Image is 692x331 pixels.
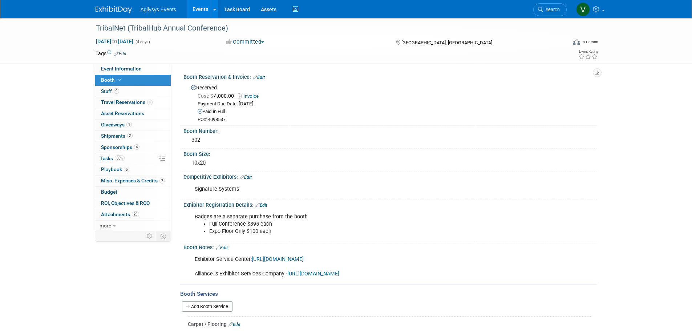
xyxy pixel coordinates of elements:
[578,50,598,53] div: Event Rating
[101,133,133,139] span: Shipments
[182,301,232,312] a: Add Booth Service
[101,211,139,217] span: Attachments
[101,178,165,183] span: Misc. Expenses & Credits
[114,88,119,94] span: 9
[147,100,153,105] span: 1
[183,72,597,81] div: Booth Reservation & Invoice:
[240,175,252,180] a: Edit
[100,223,111,229] span: more
[183,149,597,158] div: Booth Size:
[183,171,597,181] div: Competitive Exhibitors:
[132,211,139,217] span: 25
[183,126,597,135] div: Booth Number:
[190,210,517,239] div: Badges are a separate purchase from the booth
[101,66,142,72] span: Event Information
[189,82,591,123] div: Reserved
[101,77,123,83] span: Booth
[111,39,118,44] span: to
[95,153,171,164] a: Tasks85%
[100,156,125,161] span: Tasks
[190,252,517,281] div: Exhibitor Service Center: Alliance is Exhibitor Services Company -
[96,38,134,45] span: [DATE] [DATE]
[101,144,139,150] span: Sponsorships
[198,93,214,99] span: Cost: $
[95,142,171,153] a: Sponsorships4
[95,108,171,119] a: Asset Reservations
[198,101,591,108] div: Payment Due Date: [DATE]
[581,39,598,45] div: In-Person
[95,86,171,97] a: Staff9
[101,200,150,206] span: ROI, Objectives & ROO
[127,133,133,138] span: 2
[118,78,122,82] i: Booth reservation complete
[95,97,171,108] a: Travel Reservations1
[95,221,171,231] a: more
[209,228,513,235] li: Expo Floor Only $100 each
[190,182,517,197] div: Signature Systems
[238,93,262,99] a: Invoice
[159,178,165,183] span: 2
[95,64,171,74] a: Event Information
[93,22,556,35] div: TribalNet (TribalHub Annual Conference)
[95,120,171,130] a: Giveaways1
[198,117,591,123] div: PO# 4098537
[95,164,171,175] a: Playbook6
[401,40,492,45] span: [GEOGRAPHIC_DATA], [GEOGRAPHIC_DATA]
[143,231,156,241] td: Personalize Event Tab Strip
[180,290,597,298] div: Booth Services
[524,38,599,49] div: Event Format
[209,221,513,228] li: Full Conference $395 each
[228,322,240,327] a: Edit
[95,187,171,198] a: Budget
[96,6,132,13] img: ExhibitDay
[252,256,304,262] a: [URL][DOMAIN_NAME]
[189,157,591,169] div: 10x20
[101,110,144,116] span: Asset Reservations
[115,156,125,161] span: 85%
[576,3,590,16] img: Vaitiare Munoz
[101,122,132,128] span: Giveaways
[134,144,139,150] span: 4
[126,122,132,127] span: 1
[95,131,171,142] a: Shipments2
[216,245,228,250] a: Edit
[189,134,591,146] div: 302
[198,93,237,99] span: 4,000.00
[95,209,171,220] a: Attachments25
[101,166,129,172] span: Playbook
[533,3,567,16] a: Search
[255,203,267,208] a: Edit
[95,75,171,86] a: Booth
[287,271,339,277] a: [URL][DOMAIN_NAME]
[114,51,126,56] a: Edit
[101,99,153,105] span: Travel Reservations
[188,320,591,328] div: Carpet / Flooring
[101,88,119,94] span: Staff
[95,175,171,186] a: Misc. Expenses & Credits2
[224,38,267,46] button: Committed
[573,39,580,45] img: Format-Inperson.png
[135,40,150,44] span: (4 days)
[95,198,171,209] a: ROI, Objectives & ROO
[96,50,126,57] td: Tags
[198,108,591,115] div: Paid in Full
[124,167,129,172] span: 6
[141,7,176,12] span: Agilysys Events
[101,189,117,195] span: Budget
[156,231,171,241] td: Toggle Event Tabs
[183,199,597,209] div: Exhibitor Registration Details:
[253,75,265,80] a: Edit
[183,242,597,251] div: Booth Notes:
[543,7,560,12] span: Search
